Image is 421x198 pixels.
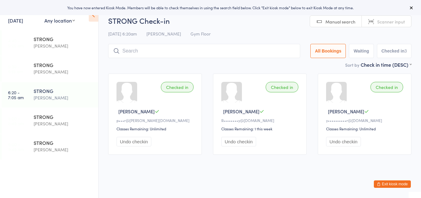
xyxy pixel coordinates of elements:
[34,146,93,153] div: [PERSON_NAME]
[161,82,194,92] div: Checked in
[221,137,256,146] button: Undo checkin
[8,116,24,126] time: 8:00 - 8:45 am
[2,56,98,82] a: 5:30 -6:15 amSTRONG[PERSON_NAME]
[266,82,298,92] div: Checked in
[34,113,93,120] div: STRONG
[146,31,181,37] span: [PERSON_NAME]
[116,137,151,146] button: Undo checkin
[108,31,137,37] span: [DATE] 6:20am
[8,17,23,24] a: [DATE]
[34,61,93,68] div: STRONG
[325,19,355,25] span: Manual search
[34,42,93,49] div: [PERSON_NAME]
[118,108,155,115] span: [PERSON_NAME]
[10,5,411,10] div: You have now entered Kiosk Mode. Members will be able to check themselves in using the search fie...
[2,134,98,159] a: 9:00 -9:45 amSTRONG[PERSON_NAME]
[223,108,260,115] span: [PERSON_NAME]
[108,44,300,58] input: Search
[8,38,24,48] time: 4:40 - 5:25 am
[8,142,24,152] time: 9:00 - 9:45 am
[108,15,411,26] h2: STRONG Check-in
[116,118,195,123] div: p•••r@[PERSON_NAME][DOMAIN_NAME]
[8,90,24,100] time: 6:20 - 7:05 am
[2,82,98,107] a: 6:20 -7:05 amSTRONG[PERSON_NAME]
[221,126,300,131] div: Classes Remaining: 1 this week
[326,137,361,146] button: Undo checkin
[34,36,93,42] div: STRONG
[370,82,403,92] div: Checked in
[377,44,412,58] button: Checked in3
[310,44,346,58] button: All Bookings
[221,118,300,123] div: R••••••••y@[DOMAIN_NAME]
[326,126,405,131] div: Classes Remaining: Unlimited
[328,108,364,115] span: [PERSON_NAME]
[44,17,75,24] div: Any location
[361,61,411,68] div: Check in time (DESC)
[345,62,359,68] label: Sort by
[8,64,23,74] time: 5:30 - 6:15 am
[326,118,405,123] div: y••••••••••r@[DOMAIN_NAME]
[404,48,407,53] div: 3
[349,44,374,58] button: Waiting
[34,68,93,75] div: [PERSON_NAME]
[116,126,195,131] div: Classes Remaining: Unlimited
[190,31,211,37] span: Gym Floor
[34,120,93,127] div: [PERSON_NAME]
[377,19,405,25] span: Scanner input
[374,180,411,188] button: Exit kiosk mode
[2,108,98,133] a: 8:00 -8:45 amSTRONG[PERSON_NAME]
[34,94,93,101] div: [PERSON_NAME]
[34,87,93,94] div: STRONG
[2,30,98,56] a: 4:40 -5:25 amSTRONG[PERSON_NAME]
[34,139,93,146] div: STRONG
